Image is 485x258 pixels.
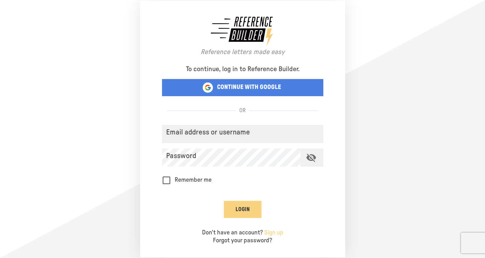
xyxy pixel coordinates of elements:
p: Reference letters made easy [201,48,285,56]
p: Don't have an account? [202,229,283,237]
button: Login [224,201,261,218]
img: logo [208,13,277,48]
a: Sign up [264,230,283,236]
a: Forgot your password? [213,237,272,244]
p: OR [239,107,246,114]
button: toggle password visibility [303,150,319,166]
p: To continue, log in to Reference Builder. [186,65,299,74]
p: CONTINUE WITH GOOGLE [217,83,281,91]
p: Remember me [175,176,212,184]
button: CONTINUE WITH GOOGLE [162,79,323,96]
